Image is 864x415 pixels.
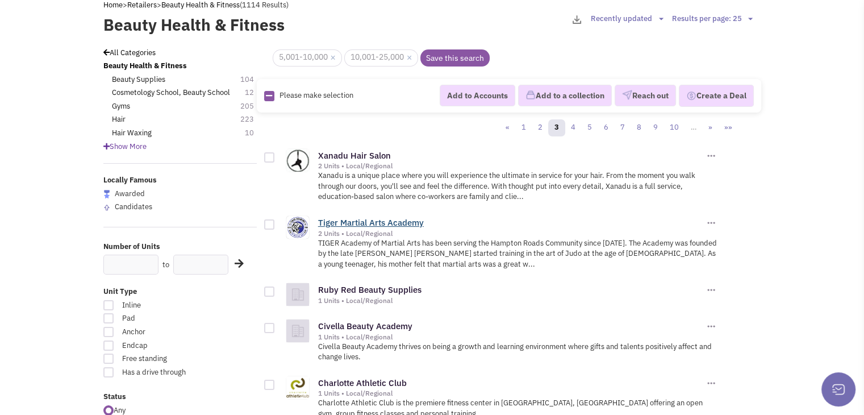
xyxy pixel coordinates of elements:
span: 12 [245,88,265,98]
a: » [702,119,719,136]
span: Please make selection [279,90,353,100]
a: 2 [532,119,549,136]
span: Inline [115,300,210,311]
a: 8 [631,119,648,136]
a: × [331,53,336,63]
img: locallyfamous-upvote.png [103,204,110,211]
a: 9 [647,119,664,136]
div: Search Nearby [227,256,242,271]
img: Rectangle.png [264,91,274,101]
label: Status [103,392,257,402]
span: Endcap [115,341,210,351]
img: download-2-24.png [573,15,581,24]
b: Beauty Health & Fitness [103,61,187,70]
div: 1 Units • Local/Regional [318,296,704,305]
img: icon-collection-lavender.png [525,90,536,100]
span: 10,001-25,000 [344,49,418,67]
a: Civella Beauty Academy [318,321,412,331]
a: 4 [565,119,582,136]
a: 3 [548,119,565,136]
button: Add to a collection [518,85,612,106]
label: Unit Type [103,287,257,297]
a: 5 [581,119,598,136]
span: Show More [103,142,147,151]
span: Free standing [115,354,210,364]
a: Ruby Red Beauty Supplies [318,284,421,295]
label: Number of Units [103,242,257,252]
img: locallyfamous-largeicon.png [103,190,110,198]
a: 10 [663,119,685,136]
a: Save this search [420,49,490,67]
label: to [162,260,169,271]
a: « [499,119,516,136]
button: Add to Accounts [440,85,515,106]
a: 6 [598,119,615,136]
span: Anchor [115,327,210,338]
p: Civella Beauty Academy thrives on being a growth and learning environment where gifts and talents... [318,342,717,363]
a: »» [718,119,738,136]
img: Deal-Dollar.png [686,90,696,102]
span: 104 [240,74,265,85]
a: Beauty Health & Fitness [103,61,187,72]
a: Tiger Martial Arts Academy [318,217,424,228]
a: 7 [614,119,631,136]
a: … [684,119,703,136]
span: 205 [240,101,265,112]
button: Reach out [615,85,676,106]
span: Any [114,405,126,415]
a: Gyms [112,101,130,112]
span: 5,001-10,000 [273,49,342,67]
a: Hair Waxing [112,128,152,139]
span: Has a drive through [115,367,210,378]
a: Cosmetology School, Beauty School [112,88,230,98]
span: Awarded [115,189,145,198]
a: × [407,53,412,63]
div: 1 Units • Local/Regional [318,389,704,398]
label: Locally Famous [103,175,257,186]
button: Create a Deal [679,85,754,107]
span: 10 [245,128,265,139]
span: Pad [115,313,210,324]
a: Xanadu Hair Salon [318,150,391,161]
div: 1 Units • Local/Regional [318,333,704,342]
img: VectorPaper_Plane.png [622,90,632,100]
a: Beauty Supplies [112,74,165,85]
label: Beauty Health & Fitness [103,14,369,36]
span: Candidates [115,202,152,211]
a: All Categories [103,48,156,57]
div: 2 Units • Local/Regional [318,161,704,171]
a: 1 [515,119,532,136]
div: 2 Units • Local/Regional [318,229,704,238]
a: Charlotte Athletic Club [318,377,407,388]
p: TIGER Academy of Martial Arts has been serving the Hampton Roads Community since [DATE]. The Acad... [318,238,717,270]
span: 223 [240,114,265,125]
p: Xanadu is a unique place where you will experience the ultimate in service for your hair. From th... [318,171,717,202]
a: Hair [112,114,126,125]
